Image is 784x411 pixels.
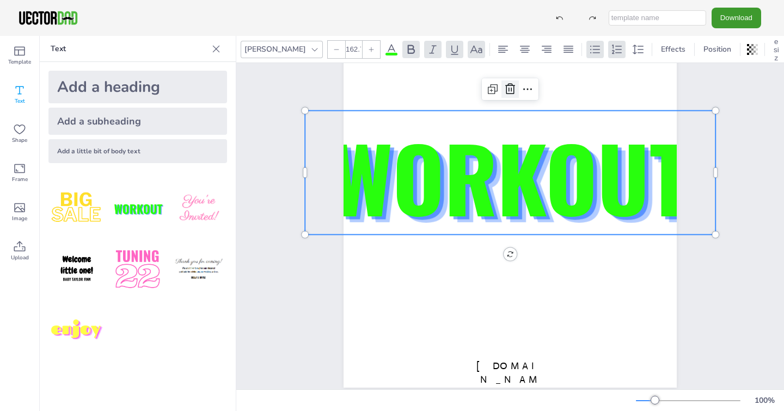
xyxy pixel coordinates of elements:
button: Download [712,8,761,28]
span: Shape [12,136,27,145]
strong: WORKOUT [331,111,689,242]
p: Text [51,36,207,62]
span: Text [15,97,25,105]
span: Position [701,44,733,54]
img: BBMXfK6.png [170,180,227,237]
img: M7yqmqo.png [48,302,105,359]
div: 100 % [751,395,777,406]
img: K4iXMrW.png [170,241,227,298]
div: [PERSON_NAME] [242,42,308,57]
button: Resize [769,27,783,45]
span: Frame [12,175,28,184]
img: XdJCRjX.png [109,180,166,237]
span: Image [12,214,27,223]
img: VectorDad-1.png [17,10,79,26]
span: Template [8,58,31,66]
span: Upload [11,253,29,262]
img: style1.png [48,180,105,237]
img: 1B4LbXY.png [109,241,166,298]
img: GNLDUe7.png [48,241,105,298]
div: Add a little bit of body text [48,139,227,163]
span: Effects [659,44,688,54]
input: template name [609,10,706,26]
span: [DOMAIN_NAME] [476,360,544,399]
div: Add a heading [48,71,227,103]
div: Add a subheading [48,108,227,135]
